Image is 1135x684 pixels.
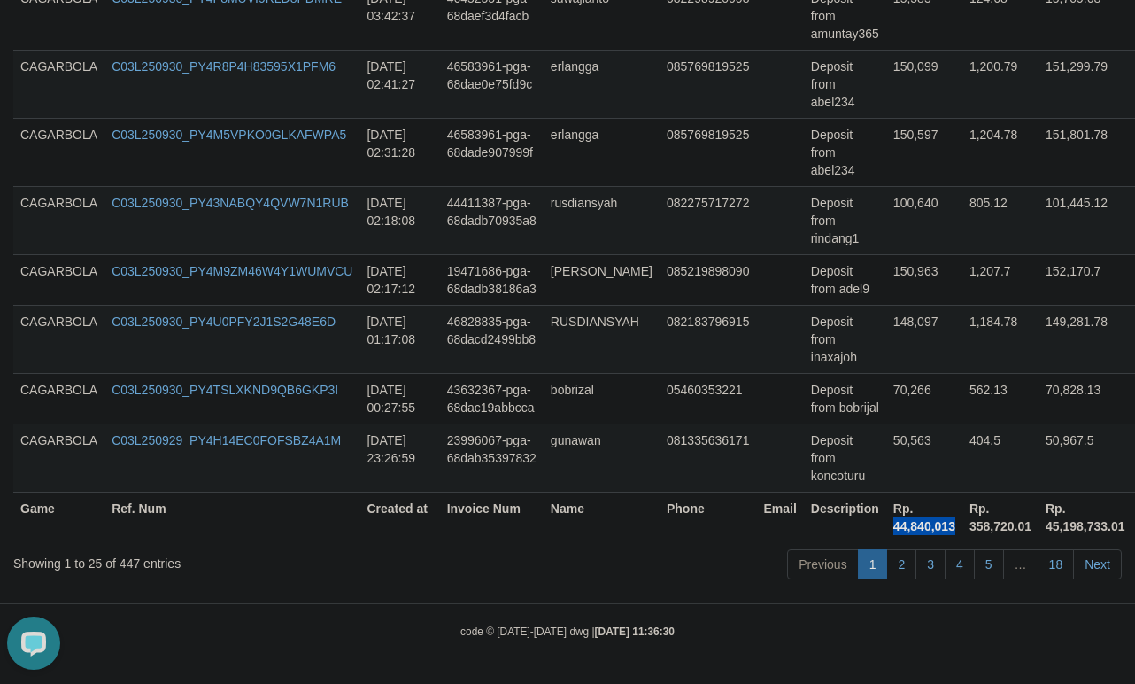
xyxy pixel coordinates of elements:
td: [DATE] 01:17:08 [359,305,439,373]
td: bobrizal [544,373,660,424]
td: [DATE] 00:27:55 [359,373,439,424]
th: Rp. 45,198,733.01 [1038,492,1132,542]
td: 081335636171 [660,424,756,492]
a: Next [1073,549,1122,579]
a: Previous [787,549,858,579]
td: CAGARBOLA [13,186,104,254]
a: C03L250930_PY4M5VPKO0GLKAFWPA5 [112,128,346,142]
th: Description [804,492,886,542]
td: 562.13 [962,373,1038,424]
td: rusdiansyah [544,186,660,254]
td: 44411387-pga-68dadb70935a8 [440,186,544,254]
td: erlangga [544,50,660,118]
td: Deposit from abel234 [804,118,886,186]
td: 19471686-pga-68dadb38186a3 [440,254,544,305]
a: 18 [1038,549,1075,579]
th: Rp. 44,840,013 [886,492,962,542]
td: [DATE] 02:41:27 [359,50,439,118]
a: C03L250930_PY4M9ZM46W4Y1WUMVCU [112,264,352,278]
a: 5 [974,549,1004,579]
td: 148,097 [886,305,962,373]
div: Showing 1 to 25 of 447 entries [13,548,459,572]
td: [DATE] 23:26:59 [359,424,439,492]
td: 46828835-pga-68dacd2499bb8 [440,305,544,373]
a: C03L250930_PY4TSLXKND9QB6GKP3I [112,383,338,397]
th: Phone [660,492,756,542]
td: 05460353221 [660,373,756,424]
strong: [DATE] 11:36:30 [595,626,675,638]
th: Rp. 358,720.01 [962,492,1038,542]
td: 805.12 [962,186,1038,254]
small: code © [DATE]-[DATE] dwg | [460,626,675,638]
td: gunawan [544,424,660,492]
td: 082183796915 [660,305,756,373]
button: Open LiveChat chat widget [7,7,60,60]
th: Name [544,492,660,542]
td: CAGARBOLA [13,373,104,424]
th: Email [756,492,803,542]
td: 152,170.7 [1038,254,1132,305]
td: 151,801.78 [1038,118,1132,186]
td: 1,207.7 [962,254,1038,305]
td: [PERSON_NAME] [544,254,660,305]
a: … [1003,549,1038,579]
td: 085219898090 [660,254,756,305]
a: C03L250930_PY4R8P4H83595X1PFM6 [112,59,336,74]
td: erlangga [544,118,660,186]
td: CAGARBOLA [13,50,104,118]
td: 46583961-pga-68dae0e75fd9c [440,50,544,118]
td: 1,184.78 [962,305,1038,373]
td: Deposit from inaxajoh [804,305,886,373]
td: [DATE] 02:17:12 [359,254,439,305]
td: 46583961-pga-68dade907999f [440,118,544,186]
td: 1,204.78 [962,118,1038,186]
td: 50,563 [886,424,962,492]
td: [DATE] 02:18:08 [359,186,439,254]
td: 100,640 [886,186,962,254]
a: 1 [858,549,888,579]
td: [DATE] 02:31:28 [359,118,439,186]
td: 085769819525 [660,118,756,186]
a: C03L250930_PY43NABQY4QVW7N1RUB [112,196,349,210]
td: 082275717272 [660,186,756,254]
th: Game [13,492,104,542]
td: 70,266 [886,373,962,424]
td: 404.5 [962,424,1038,492]
a: 2 [886,549,916,579]
td: 150,963 [886,254,962,305]
td: Deposit from abel234 [804,50,886,118]
a: 3 [915,549,946,579]
a: C03L250929_PY4H14EC0FOFSBZ4A1M [112,433,341,447]
td: 149,281.78 [1038,305,1132,373]
td: 50,967.5 [1038,424,1132,492]
td: 70,828.13 [1038,373,1132,424]
td: Deposit from rindang1 [804,186,886,254]
td: CAGARBOLA [13,118,104,186]
th: Created at [359,492,439,542]
td: CAGARBOLA [13,254,104,305]
td: CAGARBOLA [13,424,104,492]
td: 150,099 [886,50,962,118]
td: Deposit from koncoturu [804,424,886,492]
td: Deposit from adel9 [804,254,886,305]
td: 151,299.79 [1038,50,1132,118]
td: 101,445.12 [1038,186,1132,254]
th: Invoice Num [440,492,544,542]
td: 150,597 [886,118,962,186]
td: 085769819525 [660,50,756,118]
a: 4 [945,549,975,579]
td: 43632367-pga-68dac19abbcca [440,373,544,424]
td: 23996067-pga-68dab35397832 [440,424,544,492]
th: Ref. Num [104,492,359,542]
a: C03L250930_PY4U0PFY2J1S2G48E6D [112,315,336,329]
td: RUSDIANSYAH [544,305,660,373]
td: 1,200.79 [962,50,1038,118]
td: CAGARBOLA [13,305,104,373]
td: Deposit from bobrijal [804,373,886,424]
